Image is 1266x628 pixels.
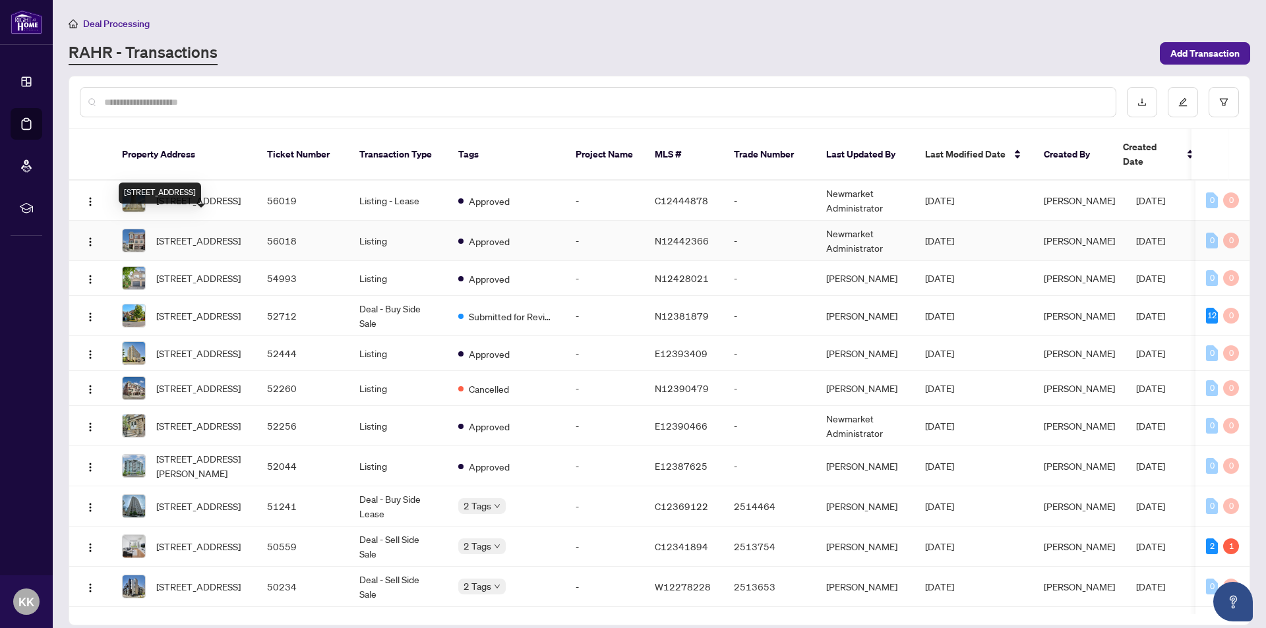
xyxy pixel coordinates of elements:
[565,336,644,371] td: -
[80,268,101,289] button: Logo
[565,406,644,446] td: -
[655,420,708,432] span: E12390466
[1136,420,1165,432] span: [DATE]
[85,542,96,553] img: Logo
[349,446,448,486] td: Listing
[80,536,101,557] button: Logo
[1223,233,1239,248] div: 0
[655,235,709,246] span: N12442366
[1219,98,1228,107] span: filter
[156,381,241,395] span: [STREET_ADDRESS]
[1206,538,1218,554] div: 2
[1206,418,1218,434] div: 0
[85,583,96,593] img: Logo
[816,527,915,567] td: [PERSON_NAME]
[1136,235,1165,246] span: [DATE]
[723,181,816,221] td: -
[1168,87,1198,117] button: edit
[123,414,145,437] img: thumbnail-img
[915,129,1033,181] th: Last Modified Date
[816,296,915,336] td: [PERSON_NAME]
[156,271,241,285] span: [STREET_ADDRESS]
[256,129,349,181] th: Ticket Number
[156,579,241,594] span: [STREET_ADDRESS]
[925,460,954,472] span: [DATE]
[464,538,491,554] span: 2 Tags
[655,540,708,552] span: C12341894
[723,406,816,446] td: -
[1170,43,1240,64] span: Add Transaction
[816,261,915,296] td: [PERSON_NAME]
[1223,270,1239,286] div: 0
[156,418,241,433] span: [STREET_ADDRESS]
[1044,272,1115,284] span: [PERSON_NAME]
[1136,540,1165,552] span: [DATE]
[1160,42,1250,65] button: Add Transaction
[1206,192,1218,208] div: 0
[816,567,915,607] td: [PERSON_NAME]
[1206,270,1218,286] div: 0
[1223,308,1239,324] div: 0
[1136,382,1165,394] span: [DATE]
[256,527,349,567] td: 50559
[565,371,644,406] td: -
[349,261,448,296] td: Listing
[1044,310,1115,322] span: [PERSON_NAME]
[469,194,510,208] span: Approved
[925,581,954,592] span: [DATE]
[723,486,816,527] td: 2514464
[80,230,101,251] button: Logo
[85,349,96,360] img: Logo
[925,347,954,359] span: [DATE]
[1206,579,1218,594] div: 0
[349,406,448,446] td: Listing
[69,42,218,65] a: RAHR - Transactions
[1136,310,1165,322] span: [DATE]
[1112,129,1205,181] th: Created Date
[256,181,349,221] td: 56019
[123,535,145,557] img: thumbnail-img
[469,271,510,286] span: Approved
[256,371,349,406] td: 52260
[256,296,349,336] td: 52712
[156,308,241,323] span: [STREET_ADDRESS]
[1033,129,1112,181] th: Created By
[1213,582,1253,621] button: Open asap
[816,446,915,486] td: [PERSON_NAME]
[1223,192,1239,208] div: 0
[448,129,565,181] th: Tags
[69,19,78,28] span: home
[1223,579,1239,594] div: 0
[816,221,915,261] td: Newmarket Administrator
[1137,98,1147,107] span: download
[464,498,491,513] span: 2 Tags
[1223,538,1239,554] div: 1
[655,500,708,512] span: C12369122
[123,495,145,517] img: thumbnail-img
[723,527,816,567] td: 2513754
[85,196,96,207] img: Logo
[1123,140,1178,169] span: Created Date
[469,459,510,474] span: Approved
[349,371,448,406] td: Listing
[1223,345,1239,361] div: 0
[1223,380,1239,396] div: 0
[723,221,816,261] td: -
[565,181,644,221] td: -
[83,18,150,30] span: Deal Processing
[925,500,954,512] span: [DATE]
[156,346,241,360] span: [STREET_ADDRESS]
[925,272,954,284] span: [DATE]
[469,347,510,361] span: Approved
[156,539,241,554] span: [STREET_ADDRESS]
[565,221,644,261] td: -
[123,575,145,598] img: thumbnail-img
[85,384,96,395] img: Logo
[1178,98,1188,107] span: edit
[644,129,723,181] th: MLS #
[655,460,708,472] span: E12387625
[123,455,145,477] img: thumbnail-img
[925,194,954,206] span: [DATE]
[349,296,448,336] td: Deal - Buy Side Sale
[256,261,349,296] td: 54993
